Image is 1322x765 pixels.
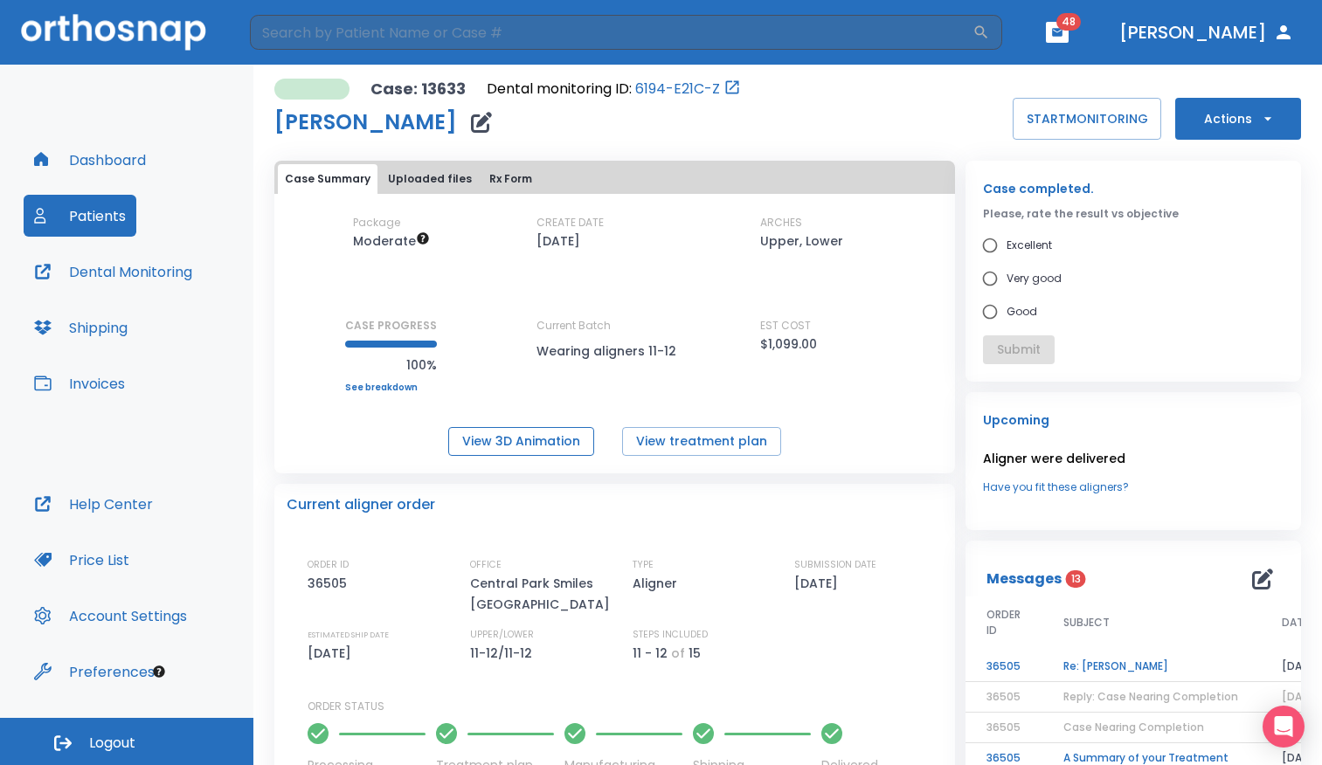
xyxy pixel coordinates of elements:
p: ORDER ID [308,557,349,573]
button: Patients [24,195,136,237]
span: Up to 20 Steps (40 aligners) [353,232,430,250]
span: 48 [1056,13,1081,31]
h1: [PERSON_NAME] [274,112,457,133]
p: Messages [986,569,1062,589]
button: Shipping [24,307,138,348]
input: Search by Patient Name or Case # [250,15,972,50]
p: Wearing aligners 11-12 [536,341,694,362]
p: Dental monitoring ID: [487,79,632,100]
span: Excellent [1007,235,1052,256]
button: Account Settings [24,595,197,637]
p: 11 - 12 [633,643,668,664]
td: 36505 [966,651,1042,682]
button: [PERSON_NAME] [1112,17,1301,48]
img: Orthosnap [21,14,206,50]
span: DATE [1282,615,1309,631]
p: Current Batch [536,318,694,334]
span: ORDER ID [986,607,1021,638]
p: ESTIMATED SHIP DATE [308,627,389,643]
button: Preferences [24,651,165,693]
button: STARTMONITORING [1013,98,1161,140]
button: View treatment plan [622,427,781,456]
p: OFFICE [470,557,502,573]
p: Package [353,215,400,231]
button: View 3D Animation [448,427,594,456]
span: 36505 [986,689,1021,704]
p: [DATE] [536,231,580,252]
button: Case Summary [278,164,377,194]
p: Case completed. [983,178,1284,199]
button: Dashboard [24,139,156,181]
button: Invoices [24,362,135,404]
p: Central Park Smiles [GEOGRAPHIC_DATA] [470,573,619,615]
span: SUBJECT [1063,615,1110,631]
p: CREATE DATE [536,215,604,231]
div: Open Intercom Messenger [1263,706,1305,748]
p: CASE PROGRESS [345,318,437,334]
a: 6194-E21C-Z [635,79,720,100]
p: $1,099.00 [760,334,817,355]
p: Upper, Lower [760,231,843,252]
p: Aligner [633,573,683,594]
span: [DATE] [1282,689,1319,704]
p: Case: 13633 [370,79,466,100]
button: Uploaded files [381,164,479,194]
span: Logout [89,734,135,753]
p: STEPS INCLUDED [633,627,708,643]
p: Current aligner order [287,494,435,515]
p: ORDER STATUS [308,699,943,714]
p: UPPER/LOWER [470,627,534,643]
p: EST COST [760,318,811,334]
button: Price List [24,539,140,581]
span: Good [1007,301,1037,322]
p: 15 [689,643,701,664]
p: SUBMISSION DATE [794,557,876,573]
td: Re: [PERSON_NAME] [1042,651,1261,682]
button: Rx Form [482,164,539,194]
p: of [671,643,685,664]
p: 100% [345,355,437,376]
button: Help Center [24,483,163,525]
p: ARCHES [760,215,802,231]
button: Actions [1175,98,1301,140]
p: [DATE] [794,573,844,594]
div: Tooltip anchor [151,664,167,679]
div: Open patient in dental monitoring portal [487,79,741,100]
p: [DATE] [308,643,357,664]
div: tabs [278,164,952,194]
p: 11-12/11-12 [470,643,538,664]
p: Please, rate the result vs objective [983,206,1284,222]
p: TYPE [633,557,654,573]
a: See breakdown [345,382,437,393]
span: Very good [1007,268,1062,289]
p: 36505 [308,573,353,594]
span: 13 [1066,570,1086,588]
span: Reply: Case Nearing Completion [1063,689,1238,704]
span: Case Nearing Completion [1063,720,1204,734]
p: Aligner were delivered [983,448,1284,469]
p: Upcoming [983,410,1284,431]
a: Have you fit these aligners? [983,479,1284,495]
button: Dental Monitoring [24,251,203,293]
span: 36505 [986,720,1021,734]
